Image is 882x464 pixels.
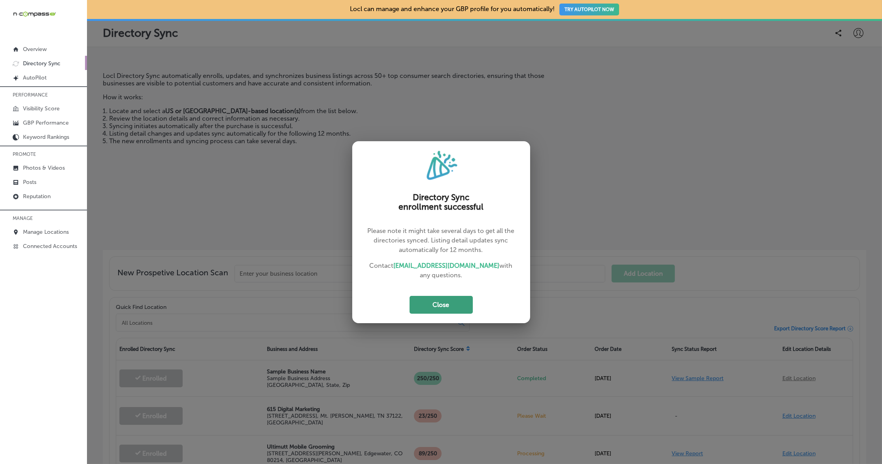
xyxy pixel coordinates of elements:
[23,134,69,140] p: Keyword Rankings
[392,193,491,212] h2: Directory Sync enrollment successful
[394,262,500,269] a: [EMAIL_ADDRESS][DOMAIN_NAME]
[365,226,517,255] p: Please note it might take several days to get all the directories synced. Listing detail updates ...
[23,193,51,200] p: Reputation
[23,74,47,81] p: AutoPilot
[23,119,69,126] p: GBP Performance
[23,243,77,250] p: Connected Accounts
[23,165,65,171] p: Photos & Videos
[23,105,60,112] p: Visibility Score
[13,10,56,18] img: 660ab0bf-5cc7-4cb8-ba1c-48b5ae0f18e60NCTV_CLogo_TV_Black_-500x88.png
[559,4,619,15] button: TRY AUTOPILOT NOW
[23,60,60,67] p: Directory Sync
[410,296,473,314] button: Close
[423,148,459,183] img: fPwAAAABJRU5ErkJggg==
[23,229,69,235] p: Manage Locations
[23,179,36,186] p: Posts
[23,46,47,53] p: Overview
[365,261,517,280] p: Contact with any questions.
